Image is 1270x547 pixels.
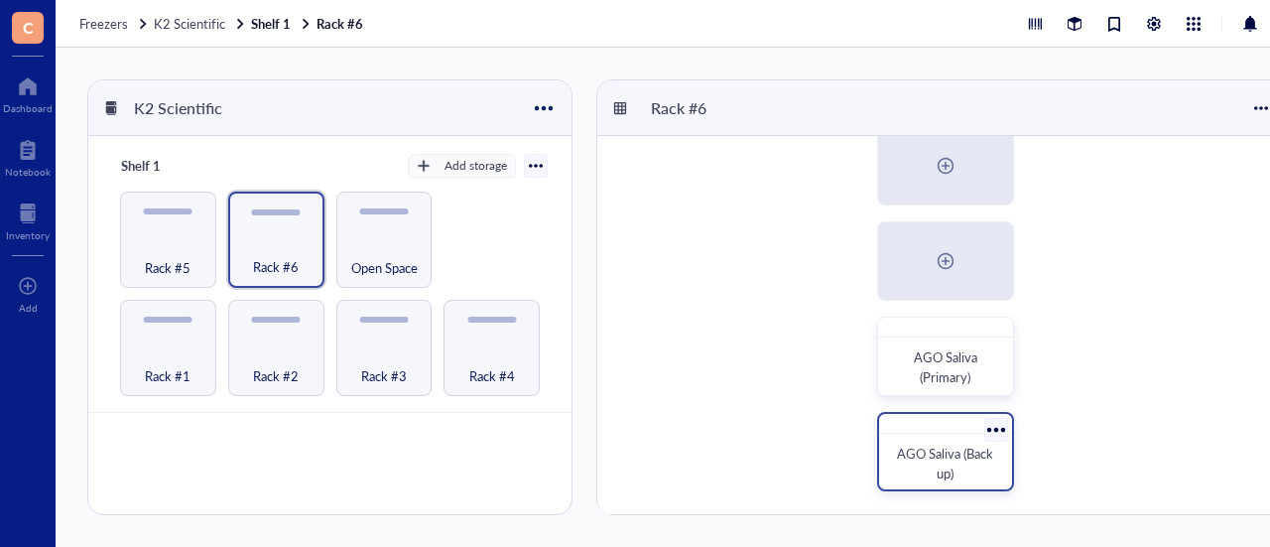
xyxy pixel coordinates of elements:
[6,229,50,241] div: Inventory
[361,365,407,387] span: Rack #3
[112,152,231,180] div: Shelf 1
[154,14,225,33] span: K2 Scientific
[145,257,190,279] span: Rack #5
[469,365,515,387] span: Rack #4
[408,154,516,178] button: Add storage
[6,198,50,241] a: Inventory
[642,91,761,125] div: Rack #6
[19,302,38,314] div: Add
[5,134,51,178] a: Notebook
[253,365,299,387] span: Rack #2
[3,102,53,114] div: Dashboard
[251,15,367,33] a: Shelf 1Rack #6
[145,365,190,387] span: Rack #1
[79,15,150,33] a: Freezers
[5,166,51,178] div: Notebook
[897,444,996,482] span: AGO Saliva (Back up)
[351,257,418,279] span: Open Space
[444,157,507,175] div: Add storage
[125,91,244,125] div: K2 Scientific
[3,70,53,114] a: Dashboard
[154,15,247,33] a: K2 Scientific
[23,15,34,40] span: C
[79,14,128,33] span: Freezers
[253,256,299,278] span: Rack #6
[914,347,980,386] span: AGO Saliva (Primary)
